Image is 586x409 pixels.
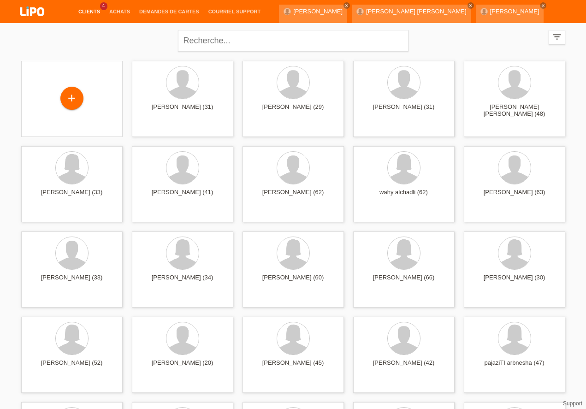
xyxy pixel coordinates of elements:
div: pajaziTI arbnesha (47) [471,359,558,374]
a: Courriel Support [204,9,265,14]
div: [PERSON_NAME] (33) [29,189,115,203]
div: [PERSON_NAME] (33) [29,274,115,289]
i: close [344,3,349,8]
a: Demandes de cartes [135,9,204,14]
a: LIPO pay [9,19,55,26]
div: [PERSON_NAME] (66) [361,274,447,289]
div: [PERSON_NAME] (31) [139,103,226,118]
div: [PERSON_NAME] (62) [250,189,337,203]
div: [PERSON_NAME] (45) [250,359,337,374]
div: [PERSON_NAME] (30) [471,274,558,289]
a: [PERSON_NAME] [490,8,539,15]
div: [PERSON_NAME] (52) [29,359,115,374]
div: [PERSON_NAME] [PERSON_NAME] (48) [471,103,558,118]
div: wahy alchadli (62) [361,189,447,203]
div: [PERSON_NAME] (20) [139,359,226,374]
a: Support [563,400,582,407]
a: [PERSON_NAME] [PERSON_NAME] [366,8,466,15]
a: close [468,2,474,9]
div: [PERSON_NAME] (34) [139,274,226,289]
a: [PERSON_NAME] [293,8,343,15]
div: [PERSON_NAME] (31) [361,103,447,118]
div: [PERSON_NAME] (41) [139,189,226,203]
i: close [541,3,545,8]
i: filter_list [552,32,562,42]
a: Clients [74,9,105,14]
span: 4 [100,2,107,10]
div: [PERSON_NAME] (42) [361,359,447,374]
div: [PERSON_NAME] (60) [250,274,337,289]
i: close [468,3,473,8]
input: Recherche... [178,30,408,52]
div: [PERSON_NAME] (29) [250,103,337,118]
a: close [540,2,546,9]
a: Achats [105,9,135,14]
div: [PERSON_NAME] (63) [471,189,558,203]
div: Enregistrer le client [61,90,83,106]
a: close [343,2,350,9]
